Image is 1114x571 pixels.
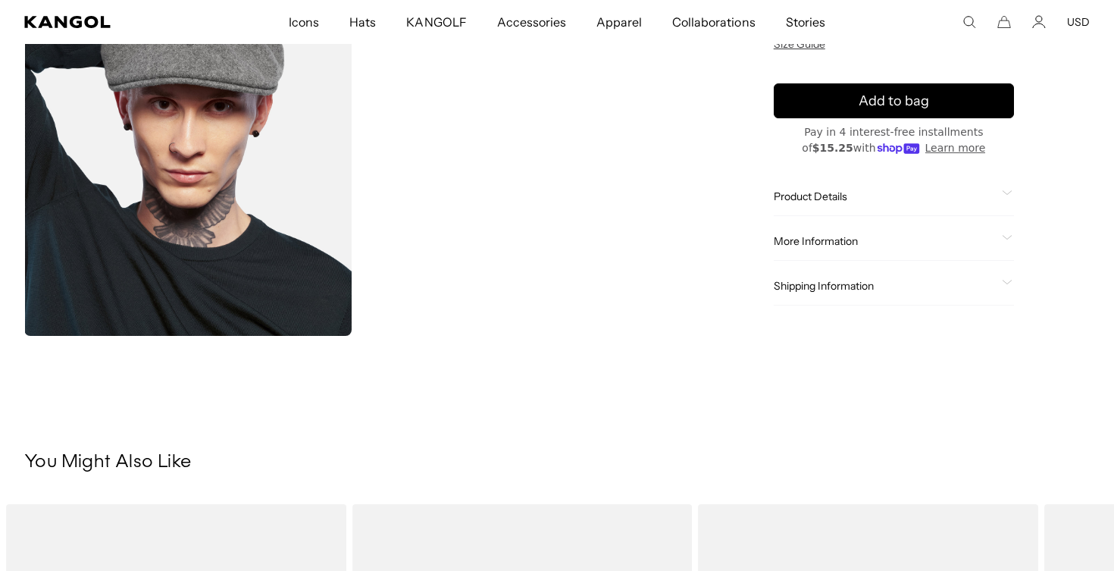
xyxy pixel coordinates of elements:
[774,190,996,203] span: Product Details
[859,90,929,111] span: Add to bag
[997,15,1011,29] button: Cart
[774,83,1014,118] button: Add to bag
[774,234,996,248] span: More Information
[1067,15,1090,29] button: USD
[962,15,976,29] summary: Search here
[1032,15,1046,29] a: Account
[24,451,1090,474] h3: You Might Also Like
[24,16,190,28] a: Kangol
[774,279,996,293] span: Shipping Information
